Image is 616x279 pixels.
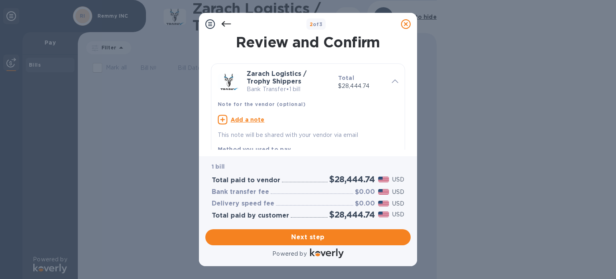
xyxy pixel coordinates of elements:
span: 2 [310,21,313,27]
h1: Review and Confirm [209,34,407,51]
h2: $28,444.74 [329,210,375,220]
h3: Total paid to vendor [212,177,280,184]
h3: Delivery speed fee [212,200,274,208]
img: USD [378,177,389,182]
img: USD [378,189,389,195]
u: Add a note [231,116,265,123]
b: Note for the vendor (optional) [218,101,306,107]
p: USD [392,175,404,184]
h3: Total paid by customer [212,212,289,220]
p: $28,444.74 [338,82,385,90]
img: USD [378,201,389,206]
b: 1 bill [212,163,225,170]
b: Method you used to pay [218,146,291,153]
p: USD [392,210,404,219]
h3: $0.00 [355,188,375,196]
p: Bank Transfer • 1 bill [247,85,332,94]
p: USD [392,188,404,196]
span: Next step [212,232,404,242]
b: Zarach Logistics / Trophy Shippers [247,70,306,85]
button: Next step [205,229,411,245]
p: Powered by [272,250,306,258]
img: Logo [310,248,344,258]
p: USD [392,200,404,208]
h3: $0.00 [355,200,375,208]
div: Zarach Logistics / Trophy ShippersBank Transfer•1 billTotal$28,444.74Note for the vendor (optiona... [218,70,398,139]
p: This note will be shared with your vendor via email [218,131,398,139]
img: USD [378,212,389,217]
b: Total [338,75,354,81]
b: of 3 [310,21,323,27]
h3: Bank transfer fee [212,188,269,196]
h2: $28,444.74 [329,174,375,184]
